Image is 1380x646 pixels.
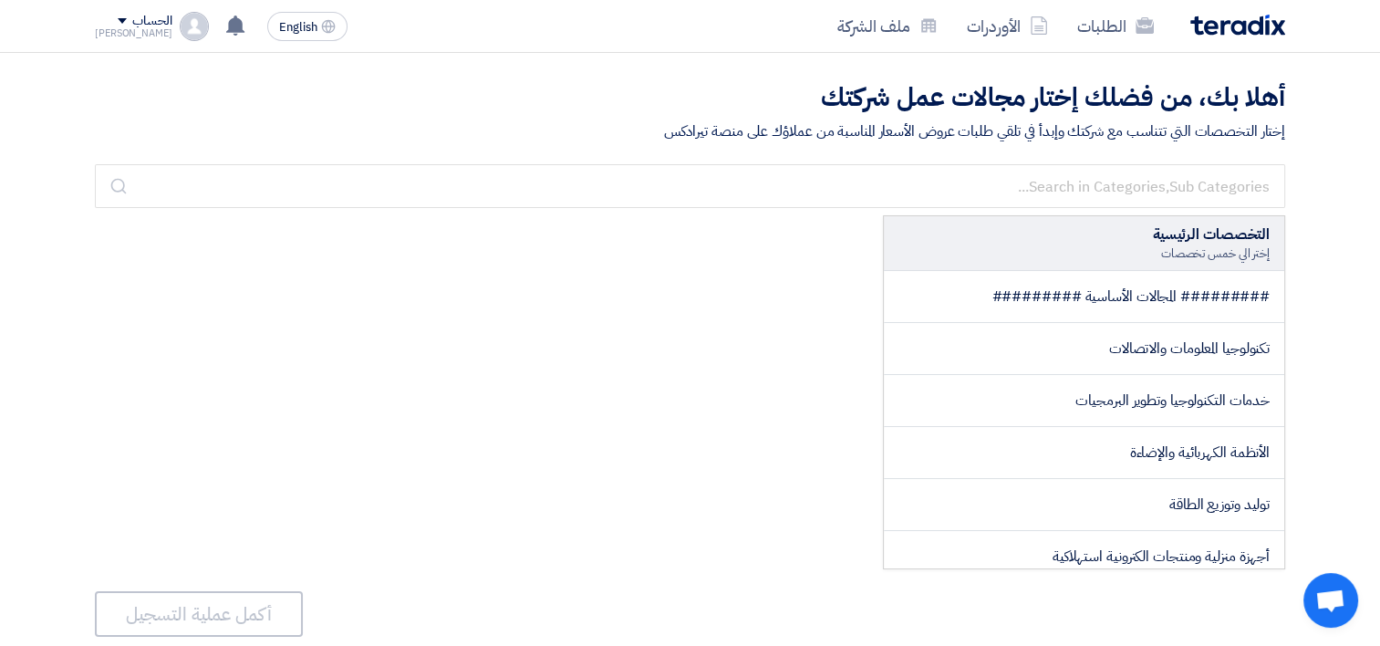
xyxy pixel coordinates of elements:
[95,80,1285,116] h2: أهلا بك، من فضلك إختار مجالات عمل شركتك
[1190,15,1285,36] img: Teradix logo
[898,224,1270,245] div: التخصصات الرئيسية
[1063,5,1168,47] a: الطلبات
[1169,494,1270,516] span: توليد وتوزيع الطاقة
[1129,442,1270,464] span: الأنظمة الكهربائية والإضاءة
[991,286,1270,307] span: ######### المجالات الأساسية #########
[267,12,348,41] button: English
[952,5,1063,47] a: الأوردرات
[95,591,303,637] button: أكمل عملية التسجيل
[180,12,209,41] img: profile_test.png
[279,21,317,34] span: English
[823,5,952,47] a: ملف الشركة
[1109,338,1270,359] span: تكنولوجيا المعلومات والاتصالات
[95,28,172,38] div: [PERSON_NAME]
[1075,390,1270,412] span: خدمات التكنولوجيا وتطوير البرمجيات
[95,164,1285,208] input: Search in Categories,Sub Categories...
[898,245,1270,262] div: إختر الي خمس تخصصات
[1303,573,1358,628] a: Open chat
[1053,546,1270,568] span: أجهزة منزلية ومنتجات الكترونية استهلاكية
[132,14,171,29] div: الحساب
[95,120,1285,142] div: إختار التخصصات التي تتناسب مع شركتك وإبدأ في تلقي طلبات عروض الأسعار المناسبة من عملاؤك على منصة ...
